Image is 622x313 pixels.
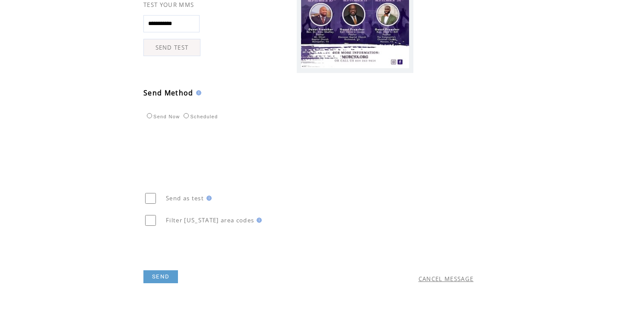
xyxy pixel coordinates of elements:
a: SEND TEST [143,39,200,56]
img: help.gif [194,90,201,95]
img: help.gif [204,196,212,201]
label: Scheduled [181,114,218,119]
span: TEST YOUR MMS [143,1,194,9]
img: help.gif [254,218,262,223]
span: Filter [US_STATE] area codes [166,216,254,224]
label: Send Now [145,114,180,119]
span: Send Method [143,88,194,98]
a: CANCEL MESSAGE [419,275,474,283]
input: Scheduled [184,113,189,118]
span: Send as test [166,194,204,202]
a: SEND [143,270,178,283]
input: Send Now [147,113,152,118]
